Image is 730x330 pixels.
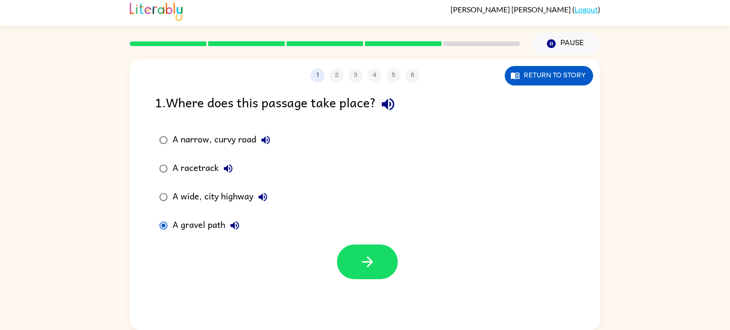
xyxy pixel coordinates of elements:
[451,5,572,14] span: [PERSON_NAME] [PERSON_NAME]
[225,216,244,235] button: A gravel path
[256,131,275,150] button: A narrow, curvy road
[219,159,238,178] button: A racetrack
[253,188,272,207] button: A wide, city highway
[451,5,600,14] div: ( )
[173,159,238,178] div: A racetrack
[531,33,600,55] button: Pause
[173,216,244,235] div: A gravel path
[155,92,575,116] div: 1 . Where does this passage take place?
[575,5,598,14] a: Logout
[505,66,593,85] button: Return to story
[173,188,272,207] div: A wide, city highway
[173,131,275,150] div: A narrow, curvy road
[310,68,325,83] button: 1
